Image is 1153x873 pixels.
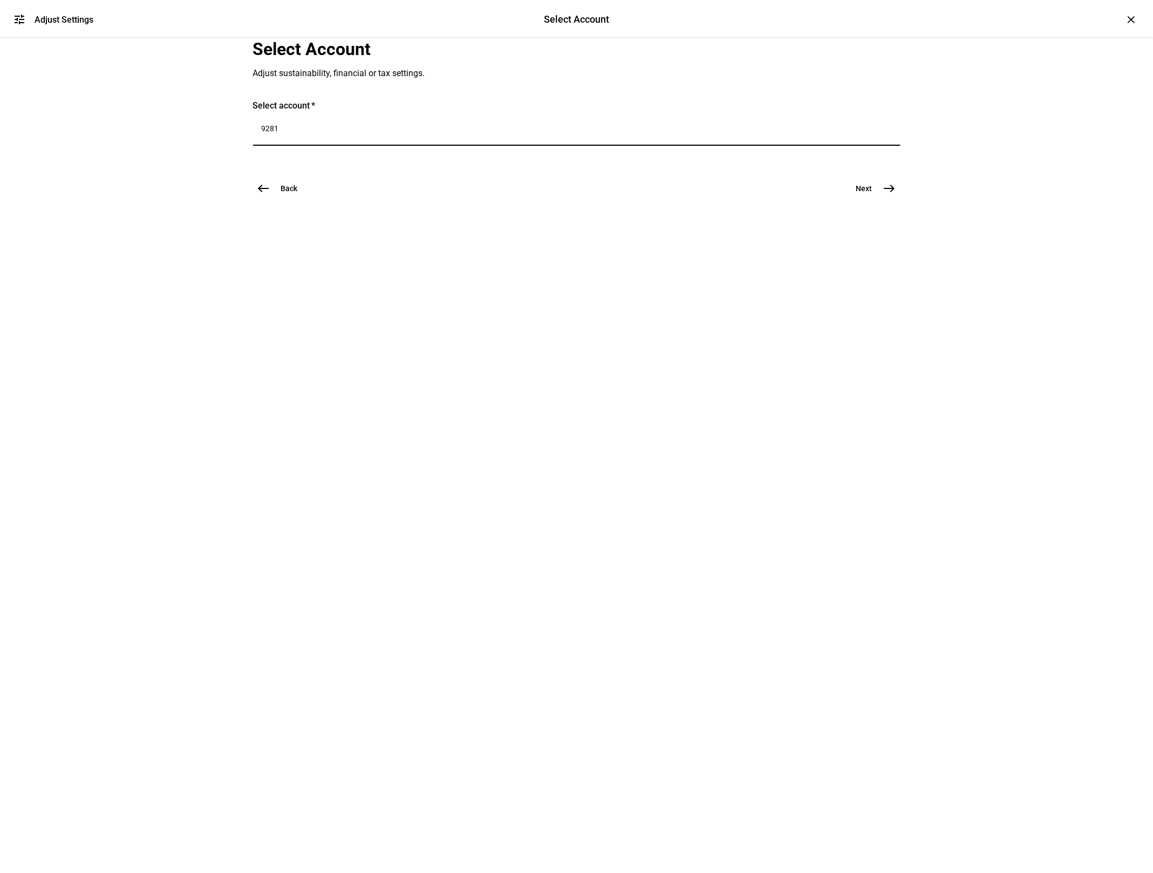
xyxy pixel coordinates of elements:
[544,12,609,26] div: Select Account
[13,13,26,26] mat-icon: tune
[253,100,900,111] div: Select account
[253,68,739,79] div: Adjust sustainability, financial or tax settings.
[262,124,892,133] input: Number
[281,183,298,194] span: Back
[257,182,270,195] mat-icon: west
[843,178,900,199] button: Next
[856,183,872,194] span: Next
[883,182,896,195] mat-icon: east
[1123,11,1140,28] div: ×
[253,39,739,59] div: Select Account
[253,178,311,199] button: Back
[35,15,93,25] div: Adjust Settings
